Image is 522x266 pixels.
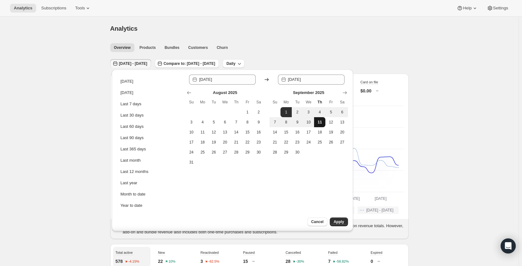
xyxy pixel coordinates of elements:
[306,120,312,125] span: 10
[119,99,182,109] button: Last 7 days
[330,217,348,226] button: Apply
[244,100,251,105] span: Fr
[314,127,325,137] button: Thursday September 18 2025
[244,110,251,115] span: 1
[306,130,312,135] span: 17
[253,107,264,117] button: Saturday August 2 2025
[283,140,289,145] span: 22
[311,219,324,224] span: Cancel
[269,97,281,107] th: Sunday
[463,6,471,11] span: Help
[317,140,323,145] span: 25
[119,76,182,86] button: [DATE]
[185,88,193,97] button: Show previous month, July 2025
[116,258,123,264] p: 578
[128,260,139,263] text: -4.15%
[119,201,182,211] button: Year to date
[339,110,345,115] span: 6
[285,251,301,254] span: Cancelled
[186,127,197,137] button: Sunday August 10 2025
[253,137,264,147] button: Saturday August 23 2025
[256,120,262,125] span: 9
[110,59,151,68] button: [DATE] - [DATE]
[199,130,206,135] span: 11
[292,127,303,137] button: Tuesday September 16 2025
[283,130,289,135] span: 15
[75,6,85,11] span: Tools
[280,127,292,137] button: Monday September 15 2025
[317,110,323,115] span: 4
[303,137,314,147] button: Wednesday September 24 2025
[211,100,217,105] span: Tu
[294,120,301,125] span: 9
[121,123,144,130] div: Last 60 days
[256,130,262,135] span: 16
[231,97,242,107] th: Thursday
[336,260,349,263] text: -58.82%
[256,110,262,115] span: 2
[272,140,278,145] span: 21
[220,97,231,107] th: Wednesday
[186,137,197,147] button: Sunday August 17 2025
[110,25,138,32] span: Analytics
[186,97,197,107] th: Sunday
[317,120,323,125] span: 11
[303,127,314,137] button: Wednesday September 17 2025
[244,120,251,125] span: 8
[292,97,303,107] th: Tuesday
[220,147,231,157] button: Wednesday August 27 2025
[242,137,253,147] button: Friday August 22 2025
[121,180,137,186] div: Last year
[119,61,147,66] span: [DATE] - [DATE]
[317,130,323,135] span: 18
[119,110,182,120] button: Last 30 days
[121,78,133,85] div: [DATE]
[314,137,325,147] button: Thursday September 25 2025
[325,117,337,127] button: Friday September 12 2025
[158,258,163,264] p: 22
[188,140,195,145] span: 17
[328,258,331,264] p: 7
[199,150,206,155] span: 25
[197,137,208,147] button: Monday August 18 2025
[253,147,264,157] button: Saturday August 30 2025
[119,133,182,143] button: Last 90 days
[188,120,195,125] span: 3
[41,6,66,11] span: Subscriptions
[361,80,378,84] span: Card on file
[208,147,220,157] button: Tuesday August 26 2025
[197,117,208,127] button: Monday August 4 2025
[220,137,231,147] button: Wednesday August 20 2025
[256,150,262,155] span: 30
[243,251,255,254] span: Paused
[272,130,278,135] span: 14
[283,110,289,115] span: 1
[231,117,242,127] button: Thursday August 7 2025
[269,147,281,157] button: Sunday September 28 2025
[233,140,239,145] span: 21
[208,127,220,137] button: Tuesday August 12 2025
[357,206,398,214] button: [DATE] - [DATE]
[233,100,239,105] span: Th
[253,97,264,107] th: Saturday
[199,120,206,125] span: 4
[339,120,345,125] span: 13
[242,147,253,157] button: Friday August 29 2025
[119,155,182,165] button: Last month
[14,6,32,11] span: Analytics
[242,107,253,117] button: Friday August 1 2025
[209,260,220,263] text: -62.5%
[71,4,95,13] button: Tools
[283,120,289,125] span: 8
[375,196,387,201] text: [DATE]
[272,100,278,105] span: Su
[328,120,334,125] span: 12
[242,97,253,107] th: Friday
[253,127,264,137] button: Saturday August 16 2025
[280,147,292,157] button: Monday September 29 2025
[188,160,195,165] span: 31
[188,150,195,155] span: 24
[211,140,217,145] span: 19
[121,202,143,209] div: Year to date
[371,258,373,264] p: 0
